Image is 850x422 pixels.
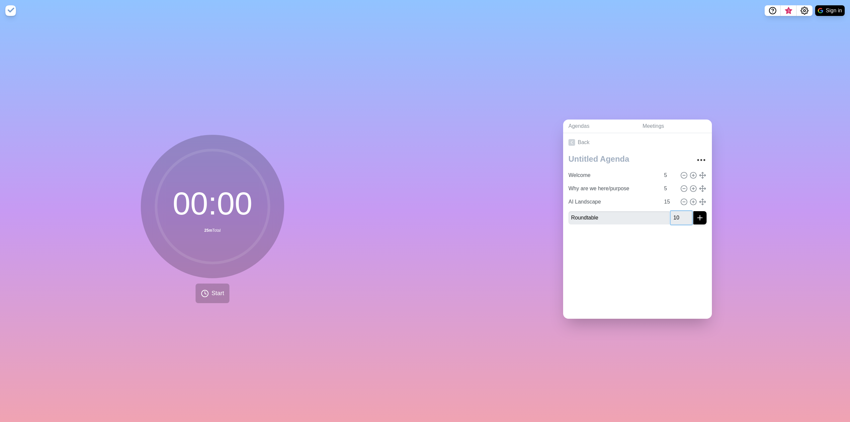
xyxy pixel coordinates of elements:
[212,289,224,298] span: Start
[671,211,692,224] input: Mins
[568,211,669,224] input: Name
[563,120,637,133] a: Agendas
[815,5,845,16] button: Sign in
[797,5,812,16] button: Settings
[786,8,791,14] span: 3
[695,153,708,167] button: More
[765,5,781,16] button: Help
[563,133,712,152] a: Back
[5,5,16,16] img: timeblocks logo
[566,195,660,209] input: Name
[781,5,797,16] button: What’s new
[661,195,677,209] input: Mins
[661,182,677,195] input: Mins
[818,8,823,13] img: google logo
[637,120,712,133] a: Meetings
[661,169,677,182] input: Mins
[566,169,660,182] input: Name
[196,284,229,303] button: Start
[566,182,660,195] input: Name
